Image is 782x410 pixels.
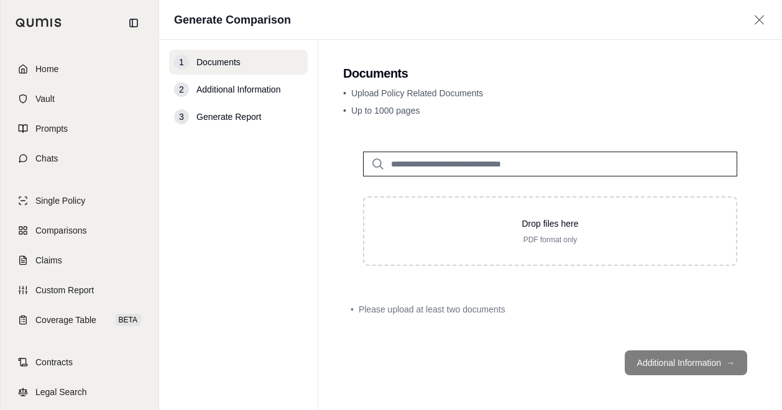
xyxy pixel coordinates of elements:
[174,11,291,29] h1: Generate Comparison
[16,18,62,27] img: Qumis Logo
[8,55,151,83] a: Home
[343,65,757,82] h2: Documents
[8,378,151,406] a: Legal Search
[343,88,346,98] span: •
[8,217,151,244] a: Comparisons
[196,83,280,96] span: Additional Information
[35,194,85,207] span: Single Policy
[351,303,354,316] span: •
[124,13,144,33] button: Collapse sidebar
[35,314,96,326] span: Coverage Table
[8,187,151,214] a: Single Policy
[174,82,189,97] div: 2
[196,111,261,123] span: Generate Report
[8,247,151,274] a: Claims
[384,217,716,230] p: Drop files here
[8,348,151,376] a: Contracts
[8,276,151,304] a: Custom Report
[196,56,241,68] span: Documents
[35,152,58,165] span: Chats
[8,306,151,334] a: Coverage TableBETA
[8,85,151,112] a: Vault
[35,93,55,105] span: Vault
[351,88,483,98] span: Upload Policy Related Documents
[35,254,62,266] span: Claims
[35,356,73,368] span: Contracts
[35,224,86,237] span: Comparisons
[343,106,346,116] span: •
[384,235,716,245] p: PDF format only
[174,109,189,124] div: 3
[35,284,94,296] span: Custom Report
[174,55,189,70] div: 1
[359,303,505,316] span: Please upload at least two documents
[351,106,420,116] span: Up to 1000 pages
[8,145,151,172] a: Chats
[35,63,58,75] span: Home
[35,386,87,398] span: Legal Search
[35,122,68,135] span: Prompts
[8,115,151,142] a: Prompts
[115,314,141,326] span: BETA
